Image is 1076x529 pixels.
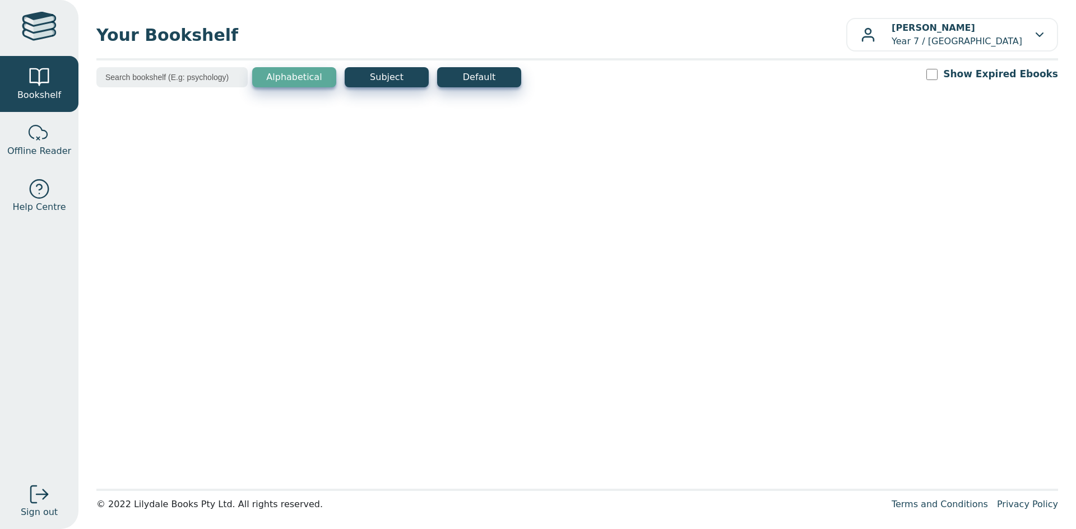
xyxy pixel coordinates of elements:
[7,144,71,158] span: Offline Reader
[21,505,58,519] span: Sign out
[96,498,883,511] div: © 2022 Lilydale Books Pty Ltd. All rights reserved.
[997,499,1058,509] a: Privacy Policy
[943,67,1058,81] label: Show Expired Ebooks
[345,67,429,87] button: Subject
[846,18,1058,52] button: [PERSON_NAME]Year 7 / [GEOGRAPHIC_DATA]
[12,200,66,214] span: Help Centre
[252,67,336,87] button: Alphabetical
[96,67,248,87] input: Search bookshelf (E.g: psychology)
[17,88,61,102] span: Bookshelf
[437,67,521,87] button: Default
[96,22,846,48] span: Your Bookshelf
[892,22,975,33] b: [PERSON_NAME]
[892,21,1022,48] p: Year 7 / [GEOGRAPHIC_DATA]
[892,499,988,509] a: Terms and Conditions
